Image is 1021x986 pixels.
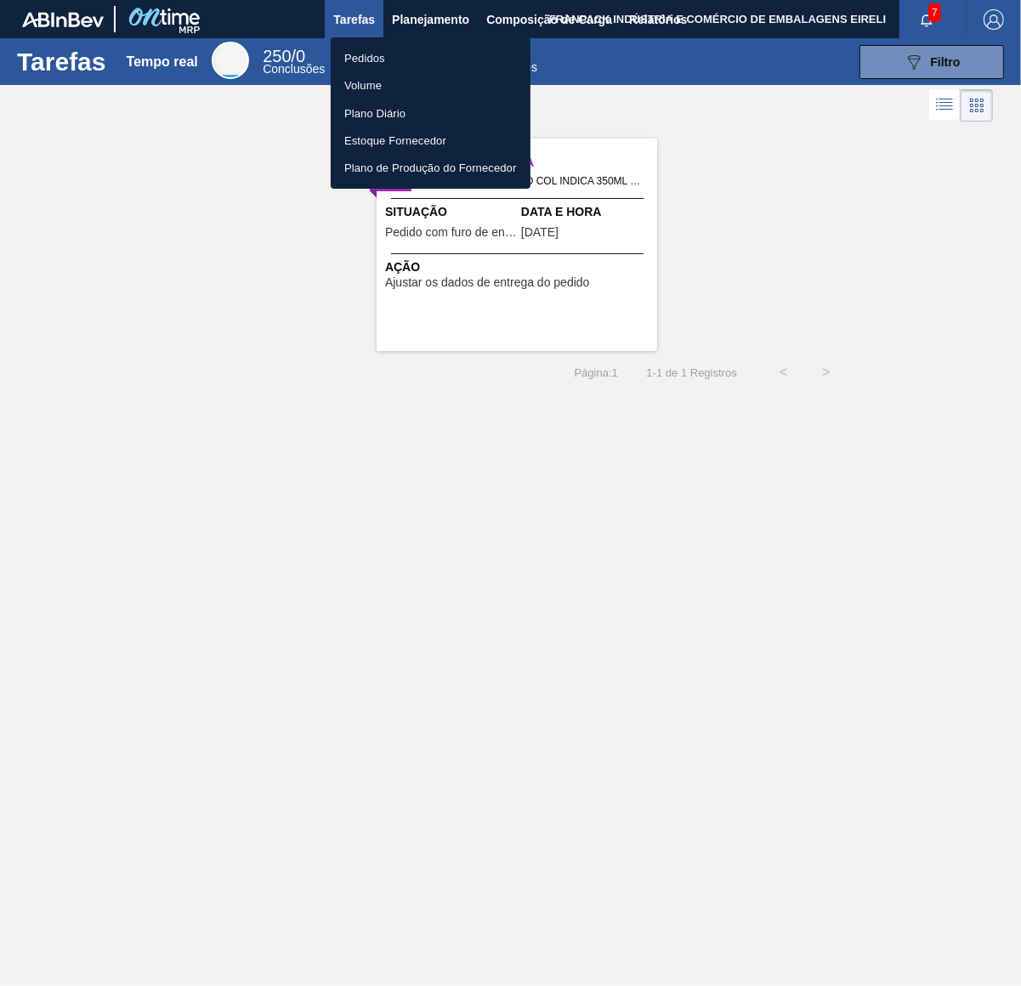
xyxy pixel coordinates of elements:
font: Estoque Fornecedor [344,134,446,147]
a: Volume [331,71,530,99]
font: Plano Diário [344,106,406,119]
font: Plano de Produção do Fornecedor [344,161,517,174]
font: Volume [344,79,382,92]
font: Pedidos [344,52,385,65]
a: Pedidos [331,44,530,71]
a: Plano de Produção do Fornecedor [331,154,530,181]
a: Estoque Fornecedor [331,127,530,154]
a: Plano Diário [331,99,530,127]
